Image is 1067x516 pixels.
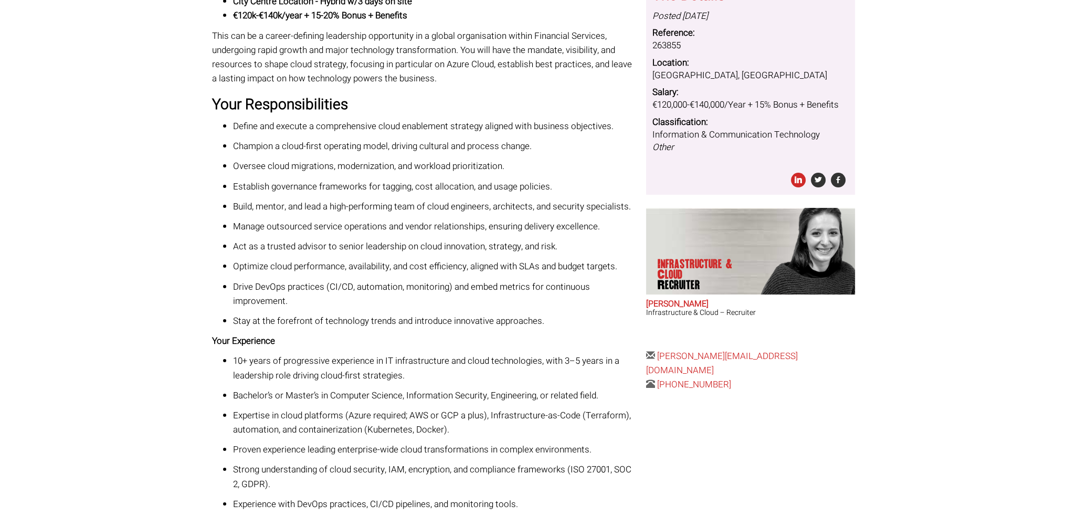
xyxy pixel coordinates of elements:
span: This can be a career-defining leadership opportunity in a global organisation within Financial Se... [212,29,632,86]
a: [PHONE_NUMBER] [657,378,731,391]
p: Oversee cloud migrations, modernization, and workload prioritization. [233,159,638,173]
p: Bachelor’s or Master’s in Computer Science, Information Security, Engineering, or related field. [233,388,638,403]
dt: Classification: [652,116,849,129]
dd: 263855 [652,39,849,52]
p: 10+ years of progressive experience in IT infrastructure and cloud technologies, with 3–5 years i... [233,354,638,382]
i: Other [652,141,674,154]
p: Proven experience leading enterprise-wide cloud transformations in complex environments. [233,443,638,457]
img: Sara O'Toole does Infrastructure & Cloud Recruiter [754,208,855,294]
p: Experience with DevOps practices, CI/CD pipelines, and monitoring tools. [233,497,638,511]
p: Expertise in cloud platforms (Azure required; AWS or GCP a plus), Infrastructure-as-Code (Terrafo... [233,408,638,437]
p: Establish governance frameworks for tagging, cost allocation, and usage policies. [233,180,638,194]
h3: Your Responsibilities [212,97,638,113]
dt: Reference: [652,27,849,39]
span: Recruiter [658,280,738,290]
p: Stay at the forefront of technology trends and introduce innovative approaches. [233,314,638,328]
h3: Infrastructure & Cloud – Recruiter [646,309,855,317]
p: Optimize cloud performance, availability, and cost efficiency, aligned with SLAs and budget targets. [233,259,638,273]
strong: €120k-€140k/year + 15-20% Bonus + Benefits [233,9,407,22]
strong: Your Experience [212,334,275,347]
p: Strong understanding of cloud security, IAM, encryption, and compliance frameworks (ISO 27001, SO... [233,462,638,491]
p: Define and execute a comprehensive cloud enablement strategy aligned with business objectives. [233,119,638,133]
p: Champion a cloud-first operating model, driving cultural and process change. [233,139,638,153]
dd: Information & Communication Technology [652,129,849,154]
p: Manage outsourced service operations and vendor relationships, ensuring delivery excellence. [233,219,638,234]
dd: [GEOGRAPHIC_DATA], [GEOGRAPHIC_DATA] [652,69,849,82]
a: [PERSON_NAME][EMAIL_ADDRESS][DOMAIN_NAME] [646,350,798,377]
p: Drive DevOps practices (CI/CD, automation, monitoring) and embed metrics for continuous improvement. [233,280,638,308]
i: Posted [DATE] [652,9,708,23]
dt: Salary: [652,86,849,99]
p: Act as a trusted advisor to senior leadership on cloud innovation, strategy, and risk. [233,239,638,254]
p: Infrastructure & Cloud [658,259,738,290]
p: Build, mentor, and lead a high-performing team of cloud engineers, architects, and security speci... [233,199,638,214]
dd: €120,000-€140,000/Year + 15% Bonus + Benefits [652,99,849,111]
dt: Location: [652,57,849,69]
h2: [PERSON_NAME] [646,300,855,309]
